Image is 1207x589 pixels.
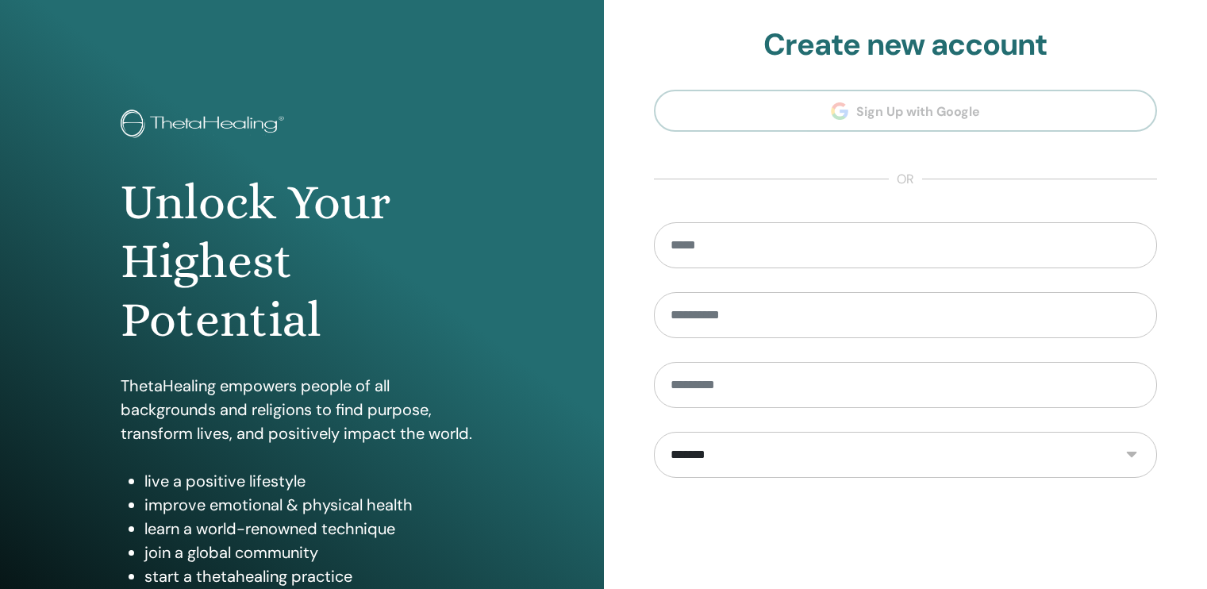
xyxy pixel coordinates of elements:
[144,564,483,588] li: start a thetahealing practice
[144,541,483,564] li: join a global community
[144,493,483,517] li: improve emotional & physical health
[889,170,922,189] span: or
[144,517,483,541] li: learn a world-renowned technique
[785,502,1026,564] iframe: reCAPTCHA
[121,173,483,350] h1: Unlock Your Highest Potential
[121,374,483,445] p: ThetaHealing empowers people of all backgrounds and religions to find purpose, transform lives, a...
[654,27,1158,64] h2: Create new account
[144,469,483,493] li: live a positive lifestyle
